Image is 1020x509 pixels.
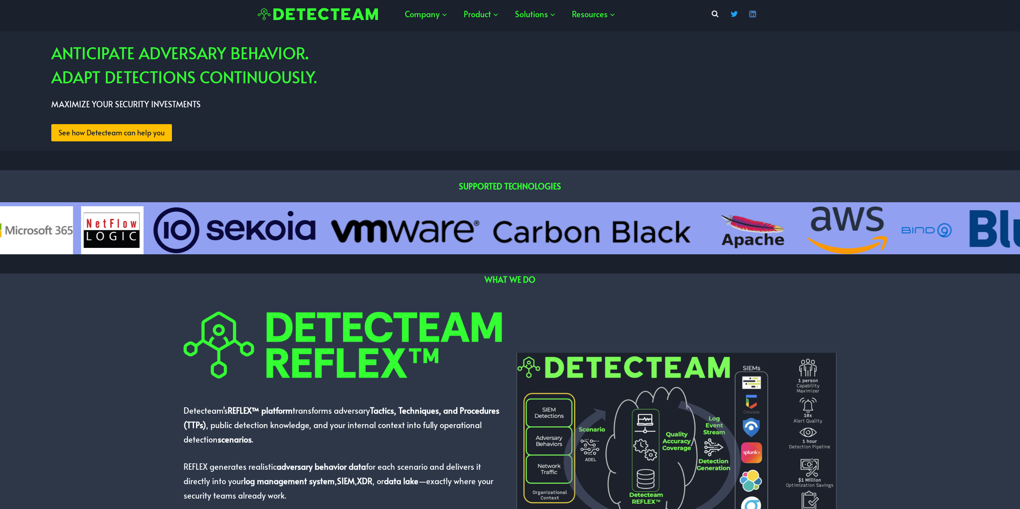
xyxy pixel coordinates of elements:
[51,41,1020,89] h2: ANTICIPATE ADVERSARY BEHAVIOR ADAPT DETECTIONS CONTINUOUSLY.
[305,42,308,64] strong: .
[51,97,1020,111] p: MAXIMIZE YOUR SECURITY INVESTMENTS
[258,8,378,20] img: Detecteam
[807,206,888,254] li: 2 of 13
[184,403,503,447] p: Detecteam’s transforms adversary , public detection knowledge, and your internal context into ful...
[228,405,293,416] strong: REFLEX™ platform
[244,475,335,487] strong: log management system
[507,2,564,26] button: Child menu of Solutions
[184,459,503,503] p: REFLEX generates realistic for each scenario and delivers it directly into your , , , or —exactly...
[51,124,172,141] a: See how Detecteam can help you
[384,475,418,487] strong: data lake
[325,206,695,254] li: 13 of 13
[102,274,918,286] h2: WHAT WE DO
[357,475,372,487] strong: XDR
[397,2,624,26] nav: Primary
[745,6,761,22] a: Linkedin
[397,2,456,26] button: Child menu of Company
[708,7,722,21] button: View Search Form
[337,475,355,487] strong: SIEM
[151,206,317,254] li: 12 of 13
[726,6,742,22] a: Twitter
[703,206,799,254] li: 1 of 13
[81,206,143,254] li: 11 of 13
[218,434,252,445] strong: scenarios
[277,461,366,472] strong: adversary behavior data
[564,2,624,26] button: Child menu of Resources
[896,206,958,254] li: 3 of 13
[456,2,507,26] button: Child menu of Product
[59,127,165,139] span: See how Detecteam can help you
